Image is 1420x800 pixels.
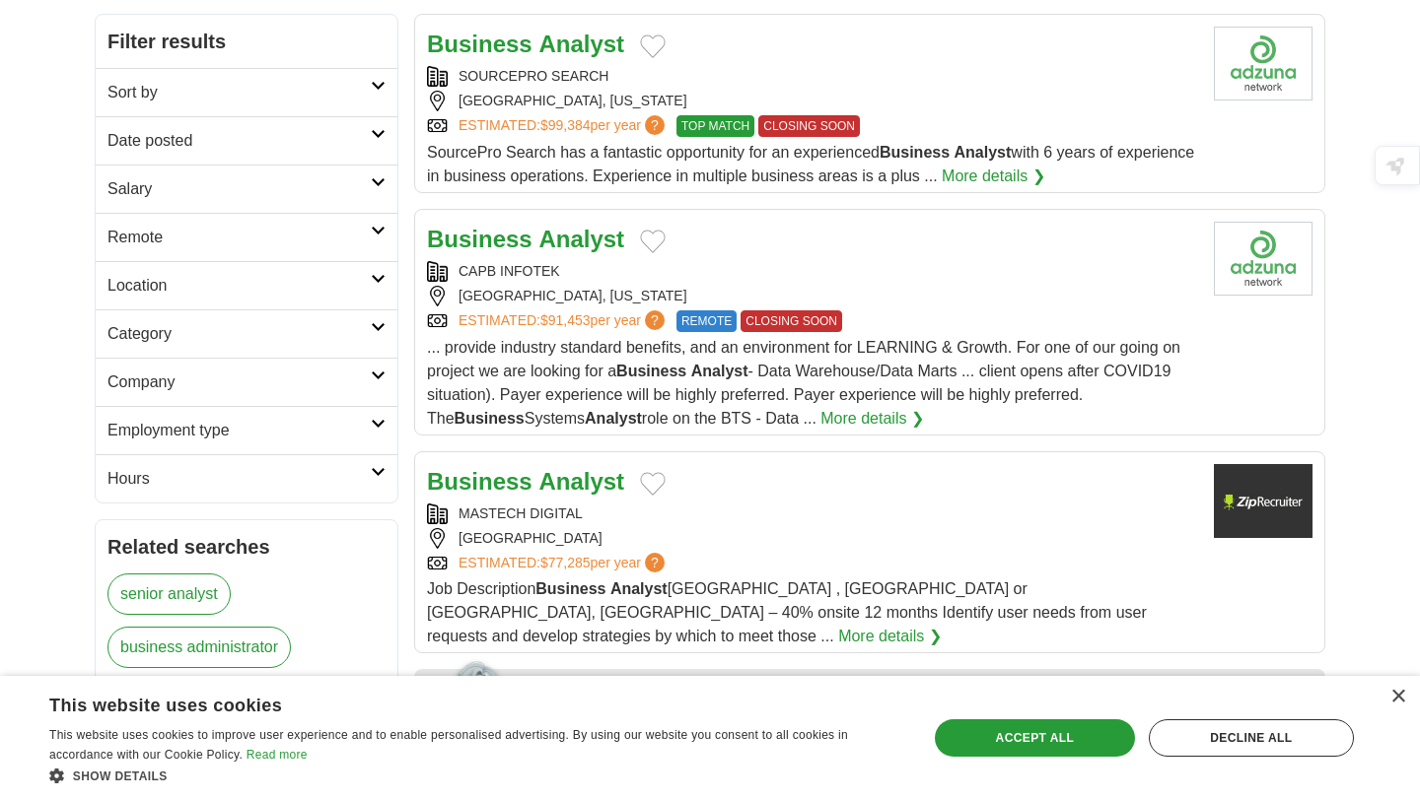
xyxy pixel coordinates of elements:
[107,573,231,615] a: senior analyst
[741,310,842,332] span: CLOSING SOON
[73,769,168,783] span: Show details
[540,555,591,570] span: $77,285
[645,553,665,572] span: ?
[427,144,1194,184] span: SourcePro Search has a fantastic opportunity for an experienced with 6 years of experience in bus...
[427,503,1198,524] div: MASTECH DIGITAL
[459,553,669,573] a: ESTIMATED:$77,285per year?
[640,34,666,58] button: Add to favorite jobs
[96,213,397,261] a: Remote
[427,66,1198,87] div: SOURCEPRO SEARCH
[676,310,737,332] span: REMOTE
[758,115,860,137] span: CLOSING SOON
[1214,464,1313,538] img: Company logo
[459,115,669,137] a: ESTIMATED:$99,384per year?
[427,580,1147,644] span: Job Description [GEOGRAPHIC_DATA] , [GEOGRAPHIC_DATA] or [GEOGRAPHIC_DATA], [GEOGRAPHIC_DATA] – 4...
[107,370,371,394] h2: Company
[691,363,748,379] strong: Analyst
[538,468,624,495] strong: Analyst
[427,31,532,57] strong: Business
[96,261,397,309] a: Location
[427,468,624,495] a: Business Analyst
[107,532,386,562] h2: Related searches
[1214,222,1313,296] img: Company logo
[107,81,371,104] h2: Sort by
[820,407,924,431] a: More details ❯
[459,310,669,332] a: ESTIMATED:$91,453per year?
[535,580,605,597] strong: Business
[427,31,624,57] a: Business Analyst
[838,625,942,648] a: More details ❯
[427,339,1180,427] span: ... provide industry standard benefits, and an environment for LEARNING & Growth. For one of our ...
[645,310,665,330] span: ?
[427,226,532,252] strong: Business
[540,312,591,328] span: $91,453
[107,467,371,491] h2: Hours
[427,261,1198,282] div: CAPB INFOTEK
[427,286,1198,306] div: [GEOGRAPHIC_DATA], [US_STATE]
[49,728,848,762] span: This website uses cookies to improve user experience and to enable personalised advertising. By u...
[96,406,397,454] a: Employment type
[955,144,1012,161] strong: Analyst
[640,230,666,253] button: Add to favorite jobs
[538,226,624,252] strong: Analyst
[96,68,397,116] a: Sort by
[540,117,591,133] span: $99,384
[107,627,291,668] a: business administrator
[942,165,1045,188] a: More details ❯
[107,226,371,249] h2: Remote
[422,658,518,737] img: apply-iq-scientist.png
[1149,719,1354,757] div: Decline all
[107,274,371,298] h2: Location
[96,165,397,213] a: Salary
[427,91,1198,111] div: [GEOGRAPHIC_DATA], [US_STATE]
[96,454,397,502] a: Hours
[96,358,397,406] a: Company
[49,688,853,717] div: This website uses cookies
[585,410,642,427] strong: Analyst
[96,309,397,358] a: Category
[676,115,754,137] span: TOP MATCH
[107,177,371,201] h2: Salary
[616,363,686,379] strong: Business
[455,410,525,427] strong: Business
[107,322,371,346] h2: Category
[640,472,666,496] button: Add to favorite jobs
[1214,27,1313,100] img: Company logo
[107,129,371,153] h2: Date posted
[538,31,624,57] strong: Analyst
[427,468,532,495] strong: Business
[427,226,624,252] a: Business Analyst
[645,115,665,135] span: ?
[49,766,902,785] div: Show details
[610,580,668,597] strong: Analyst
[935,719,1135,757] div: Accept all
[96,15,397,68] h2: Filter results
[427,528,1198,549] div: [GEOGRAPHIC_DATA]
[880,144,950,161] strong: Business
[247,748,308,762] a: Read more, opens a new window
[96,116,397,165] a: Date posted
[1390,690,1405,704] div: Close
[107,419,371,442] h2: Employment type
